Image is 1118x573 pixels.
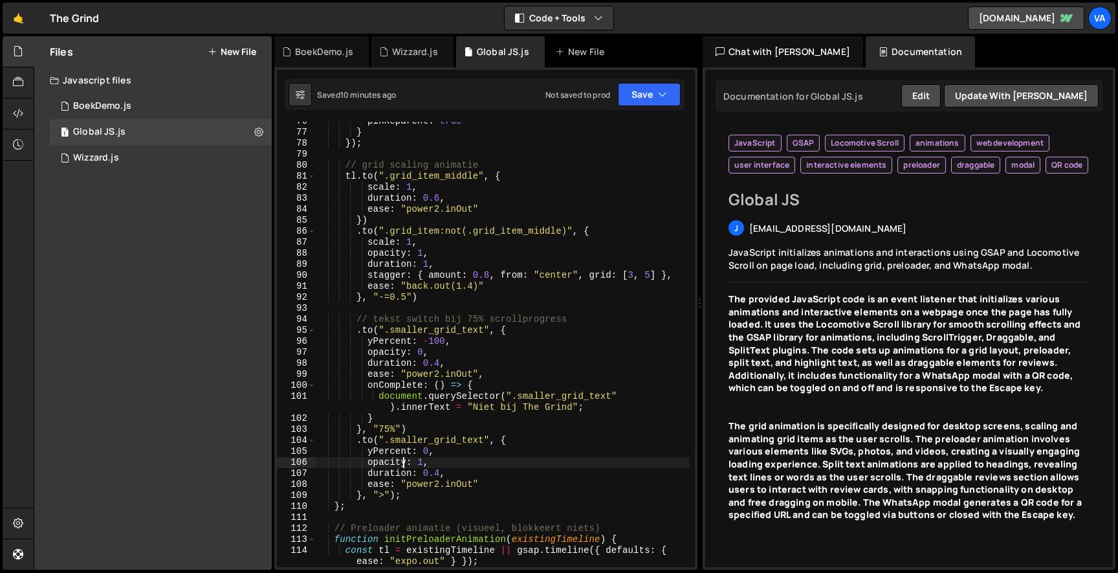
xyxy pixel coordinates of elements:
div: 104 [277,435,316,446]
div: 88 [277,248,316,259]
span: [EMAIL_ADDRESS][DOMAIN_NAME] [749,222,906,234]
div: Documentation for Global JS.js [719,90,863,102]
div: Documentation [866,36,975,67]
div: 111 [277,512,316,523]
a: Va [1088,6,1112,30]
div: 114 [277,545,316,567]
div: 84 [277,204,316,215]
span: GSAP [793,138,815,148]
div: Wizzard.js [392,45,438,58]
div: 17048/46900.js [50,145,272,171]
div: 107 [277,468,316,479]
div: 81 [277,171,316,182]
div: 90 [277,270,316,281]
strong: The provided JavaScript code is an event listener that initializes various animations and interac... [729,293,1080,394]
span: interactive elements [806,160,886,170]
span: draggable [957,160,994,170]
div: 96 [277,336,316,347]
div: 102 [277,413,316,424]
div: Global JS.js [73,126,126,138]
div: 106 [277,457,316,468]
div: 97 [277,347,316,358]
div: 101 [277,391,316,413]
button: Code + Tools [505,6,613,30]
div: 110 [277,501,316,512]
div: 89 [277,259,316,270]
span: JavaScript initializes animations and interactions using GSAP and Locomotive Scroll on page load,... [729,246,1079,271]
span: web development [976,138,1044,148]
button: Update with [PERSON_NAME] [944,84,1099,107]
div: 92 [277,292,316,303]
div: Not saved to prod [545,89,610,100]
div: 86 [277,226,316,237]
div: 10 minutes ago [340,89,396,100]
div: 103 [277,424,316,435]
div: 109 [277,490,316,501]
div: 108 [277,479,316,490]
button: Save [618,83,681,106]
div: 76 [277,116,316,127]
span: Locomotive Scroll [831,138,899,148]
div: New File [555,45,609,58]
div: Chat with [PERSON_NAME] [703,36,863,67]
div: BoekDemo.js [73,100,131,112]
div: 100 [277,380,316,391]
span: animations [915,138,959,148]
div: 91 [277,281,316,292]
div: BoekDemo.js [295,45,353,58]
div: 79 [277,149,316,160]
div: 98 [277,358,316,369]
div: 87 [277,237,316,248]
div: 105 [277,446,316,457]
button: New File [208,47,256,57]
div: 85 [277,215,316,226]
span: modal [1011,160,1035,170]
div: The Grind [50,10,99,26]
div: 112 [277,523,316,534]
span: preloader [903,160,939,170]
div: Global JS.js [477,45,529,58]
span: JavaScript [734,138,776,148]
div: 78 [277,138,316,149]
div: 82 [277,182,316,193]
span: QR code [1051,160,1082,170]
a: 🤙 [3,3,34,34]
button: Edit [901,84,941,107]
div: Wizzard.js [73,152,119,164]
div: 77 [277,127,316,138]
span: user interface [734,160,789,170]
a: [DOMAIN_NAME] [968,6,1084,30]
div: Javascript files [34,67,272,93]
span: j [734,223,738,234]
div: 80 [277,160,316,171]
div: 95 [277,325,316,336]
div: 94 [277,314,316,325]
div: 17048/46890.js [50,119,272,145]
div: 83 [277,193,316,204]
div: 113 [277,534,316,545]
div: 17048/46901.js [50,93,272,119]
div: Saved [317,89,396,100]
h2: Files [50,45,73,59]
span: 1 [61,128,69,139]
h2: Global JS [729,189,1090,210]
strong: The grid animation is specifically designed for desktop screens, scaling and animating grid items... [729,420,1082,521]
div: 93 [277,303,316,314]
div: 99 [277,369,316,380]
